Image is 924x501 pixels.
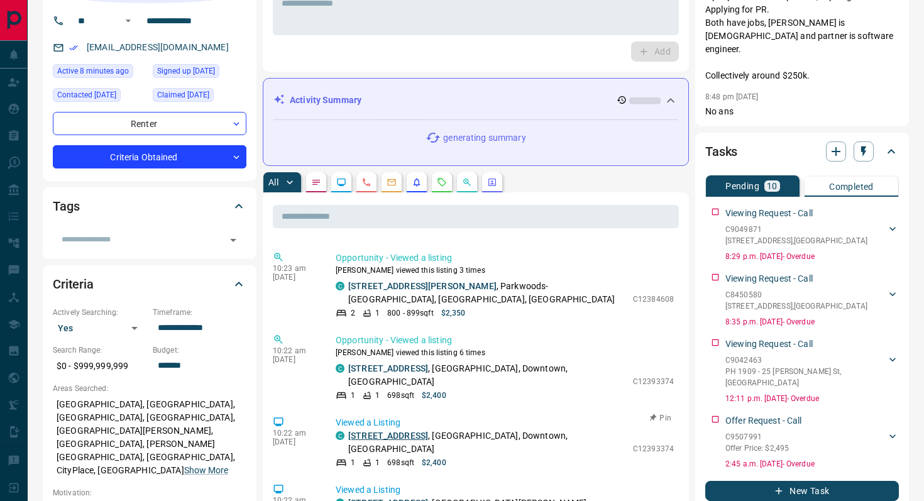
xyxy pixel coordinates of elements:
p: Actively Searching: [53,307,146,318]
p: [GEOGRAPHIC_DATA], [GEOGRAPHIC_DATA], [GEOGRAPHIC_DATA], [GEOGRAPHIC_DATA], [GEOGRAPHIC_DATA][PER... [53,394,246,481]
div: Sat Sep 13 2025 [53,64,146,82]
a: [STREET_ADDRESS] [348,431,428,441]
p: All [268,178,278,187]
div: condos.ca [336,364,344,373]
div: Yes [53,318,146,338]
p: 10:22 am [273,346,317,355]
p: Activity Summary [290,94,361,107]
button: Show More [184,464,228,477]
p: 10 [767,182,778,190]
p: 12:11 p.m. [DATE] - Overdue [725,393,899,404]
svg: Lead Browsing Activity [336,177,346,187]
p: 800 - 899 sqft [387,307,433,319]
p: $2,350 [441,307,466,319]
p: [STREET_ADDRESS] , [GEOGRAPHIC_DATA] [725,235,867,246]
p: [STREET_ADDRESS] , [GEOGRAPHIC_DATA] [725,300,867,312]
p: C9507991 [725,431,789,443]
p: [PERSON_NAME] viewed this listing 3 times [336,265,674,276]
div: Renter [53,112,246,135]
p: Pending [725,182,759,190]
p: Viewed a Listing [336,416,674,429]
a: [STREET_ADDRESS] [348,363,428,373]
svg: Emails [387,177,397,187]
p: Offer Request - Call [725,414,802,427]
p: Viewing Request - Call [725,272,813,285]
p: Opportunity - Viewed a listing [336,251,674,265]
span: Active 8 minutes ago [57,65,129,77]
p: Search Range: [53,344,146,356]
p: , [GEOGRAPHIC_DATA], Downtown, [GEOGRAPHIC_DATA] [348,429,627,456]
p: $0 - $999,999,999 [53,356,146,377]
div: C9507991Offer Price: $2,495 [725,429,899,456]
div: condos.ca [336,431,344,440]
p: Areas Searched: [53,383,246,394]
p: , Parkwoods-[GEOGRAPHIC_DATA], [GEOGRAPHIC_DATA], [GEOGRAPHIC_DATA] [348,280,627,306]
p: [PERSON_NAME] viewed this listing 6 times [336,347,674,358]
p: , [GEOGRAPHIC_DATA], Downtown, [GEOGRAPHIC_DATA] [348,362,627,388]
button: Pin [642,412,679,424]
p: 2 [351,307,355,319]
a: [EMAIL_ADDRESS][DOMAIN_NAME] [87,42,229,52]
h2: Tasks [705,141,737,162]
p: C12384608 [633,294,674,305]
svg: Notes [311,177,321,187]
div: C9049871[STREET_ADDRESS],[GEOGRAPHIC_DATA] [725,221,899,249]
p: Completed [829,182,874,191]
p: [DATE] [273,273,317,282]
p: Viewing Request - Call [725,207,813,220]
p: 2:45 a.m. [DATE] - Overdue [725,458,899,470]
p: 1 [375,307,380,319]
p: C9042463 [725,355,886,366]
button: Open [224,231,242,249]
p: [DATE] [273,355,317,364]
button: Open [121,13,136,28]
p: [DATE] [273,438,317,446]
p: 10:23 am [273,264,317,273]
div: Mon Oct 17 2022 [153,64,246,82]
p: $2,400 [422,457,446,468]
p: C12393374 [633,443,674,454]
p: 8:35 p.m. [DATE] - Overdue [725,316,899,328]
p: Budget: [153,344,246,356]
button: New Task [705,481,899,501]
p: 1 [375,457,380,468]
p: PH 1909 - 25 [PERSON_NAME] St , [GEOGRAPHIC_DATA] [725,366,886,388]
p: Viewing Request - Call [725,338,813,351]
div: Tags [53,191,246,221]
p: generating summary [443,131,525,145]
div: Criteria [53,269,246,299]
p: No ans [705,105,899,118]
div: Activity Summary [273,89,678,112]
div: Criteria Obtained [53,145,246,168]
p: Motivation: [53,487,246,498]
p: Timeframe: [153,307,246,318]
p: 1 [351,457,355,468]
p: 1 [375,390,380,401]
p: C9049871 [725,224,867,235]
span: Signed up [DATE] [157,65,215,77]
svg: Agent Actions [487,177,497,187]
p: Viewed a Listing [336,483,674,497]
p: Offer Price: $2,495 [725,443,789,454]
div: Tasks [705,136,899,167]
p: 698 sqft [387,457,414,468]
div: C8450580[STREET_ADDRESS],[GEOGRAPHIC_DATA] [725,287,899,314]
svg: Requests [437,177,447,187]
span: Claimed [DATE] [157,89,209,101]
p: 8:48 pm [DATE] [705,92,759,101]
p: 1 [351,390,355,401]
h2: Criteria [53,274,94,294]
p: 10:22 am [273,429,317,438]
p: 698 sqft [387,390,414,401]
svg: Opportunities [462,177,472,187]
div: Tue Mar 26 2024 [153,88,246,106]
p: C12393374 [633,376,674,387]
svg: Email Verified [69,43,78,52]
div: condos.ca [336,282,344,290]
svg: Listing Alerts [412,177,422,187]
a: [STREET_ADDRESS][PERSON_NAME] [348,281,497,291]
div: C9042463PH 1909 - 25 [PERSON_NAME] St,[GEOGRAPHIC_DATA] [725,352,899,391]
p: Opportunity - Viewed a listing [336,334,674,347]
p: $2,400 [422,390,446,401]
span: Contacted [DATE] [57,89,116,101]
